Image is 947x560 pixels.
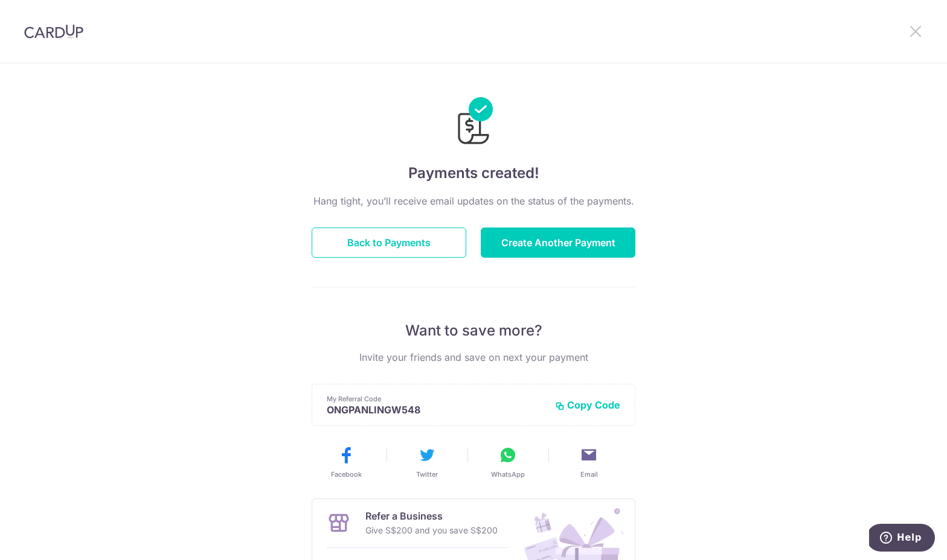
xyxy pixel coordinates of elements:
[869,524,935,554] iframe: Opens a widget where you can find more information
[491,469,525,479] span: WhatsApp
[481,227,635,258] button: Create Another Payment
[327,404,545,416] p: ONGPANLINGW548
[416,469,438,479] span: Twitter
[310,445,382,479] button: Facebook
[327,394,545,404] p: My Referral Code
[365,523,498,538] p: Give S$200 and you save S$200
[580,469,598,479] span: Email
[553,445,624,479] button: Email
[365,509,498,523] p: Refer a Business
[472,445,544,479] button: WhatsApp
[312,162,635,184] h4: Payments created!
[312,321,635,340] p: Want to save more?
[555,399,620,411] button: Copy Code
[391,445,463,479] button: Twitter
[312,194,635,208] p: Hang tight, you’ll receive email updates on the status of the payments.
[312,227,466,258] button: Back to Payments
[331,469,362,479] span: Facebook
[454,97,493,148] img: Payments
[312,350,635,364] p: Invite your friends and save on next your payment
[24,24,83,39] img: CardUp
